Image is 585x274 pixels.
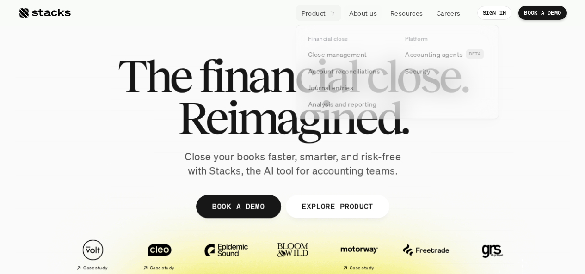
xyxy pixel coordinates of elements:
[518,6,567,20] a: BOOK A DEMO
[524,10,561,16] p: BOOK A DEMO
[437,8,461,18] p: Careers
[285,195,389,218] a: EXPLORE PRODUCT
[477,6,512,20] a: SIGN IN
[350,265,374,271] h2: Case study
[349,8,377,18] p: About us
[150,265,174,271] h2: Case study
[390,8,423,18] p: Resources
[483,10,506,16] p: SIGN IN
[302,200,373,213] p: EXPLORE PRODUCT
[431,5,466,21] a: Careers
[366,55,468,97] span: close.
[117,55,191,97] span: The
[196,195,281,218] a: BOOK A DEMO
[83,265,108,271] h2: Case study
[177,97,408,139] span: Reimagined.
[385,5,429,21] a: Resources
[344,5,382,21] a: About us
[177,150,408,178] p: Close your books faster, smarter, and risk-free with Stacks, the AI tool for accounting teams.
[199,55,358,97] span: financial
[212,200,265,213] p: BOOK A DEMO
[302,8,326,18] p: Product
